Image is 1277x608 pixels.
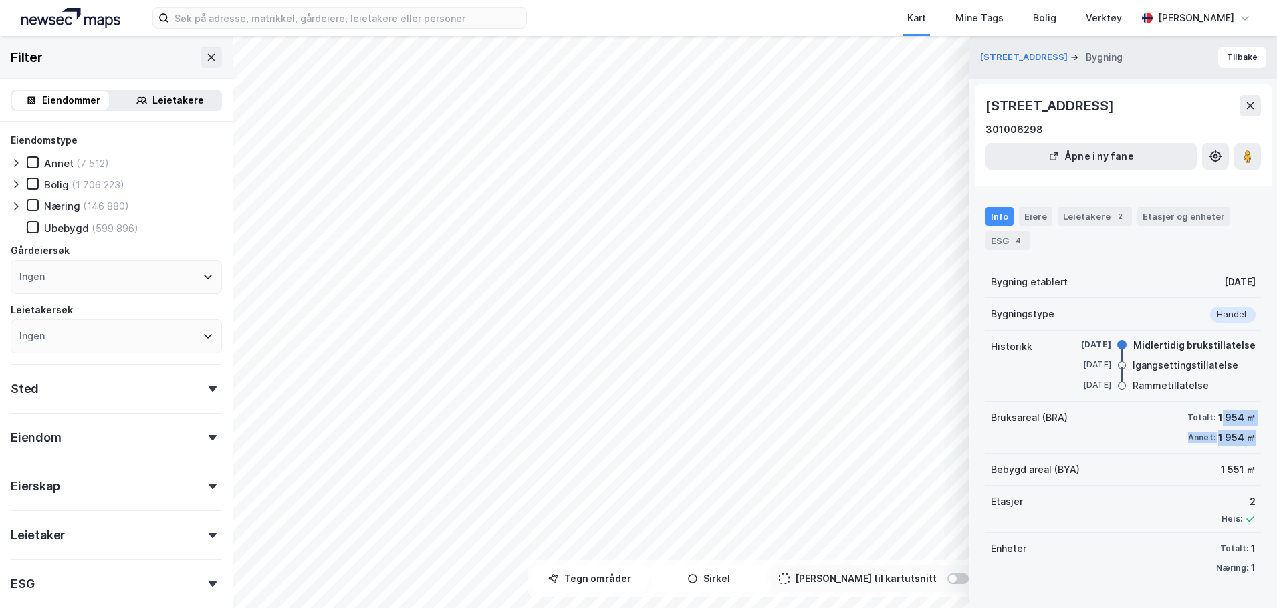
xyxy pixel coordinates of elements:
div: Etasjer og enheter [1143,210,1225,222]
div: [PERSON_NAME] til kartutsnitt [795,571,937,587]
div: Leietakersøk [11,302,73,318]
div: [DATE] [1058,359,1111,371]
div: Mine Tags [955,10,1004,26]
div: Gårdeiersøk [11,243,70,259]
iframe: Chat Widget [1210,544,1277,608]
div: Leietakere [152,92,204,108]
div: Bolig [44,178,69,191]
div: (146 880) [83,200,129,212]
div: Annet: [1188,432,1215,443]
div: Leietakere [1058,207,1132,226]
div: Bebygd areal (BYA) [991,462,1080,478]
div: Sted [11,381,39,397]
div: 2 [1222,494,1256,510]
div: Bruksareal (BRA) [991,410,1068,426]
div: Totalt: [1220,543,1248,554]
div: ESG [11,576,34,592]
div: Annet [44,157,74,170]
button: [STREET_ADDRESS] [980,51,1070,64]
button: Tegn områder [533,565,647,592]
div: (7 512) [76,157,109,170]
div: Eiendomstype [11,132,78,148]
div: Ingen [19,328,45,344]
button: Sirkel [652,565,766,592]
div: Bygningstype [991,306,1054,322]
div: Historikk [991,339,1032,355]
div: Enheter [991,541,1026,557]
div: Kontrollprogram for chat [1210,544,1277,608]
div: Totalt: [1187,412,1215,423]
div: Ingen [19,269,45,285]
div: Bolig [1033,10,1056,26]
div: Leietaker [11,527,65,543]
div: Verktøy [1086,10,1122,26]
div: Bygning [1086,49,1123,65]
div: Igangsettingstillatelse [1133,357,1238,373]
div: 1 954 ㎡ [1218,410,1256,426]
div: [PERSON_NAME] [1158,10,1234,26]
div: Filter [11,47,43,68]
div: 4 [1012,234,1025,247]
div: [DATE] [1058,339,1111,351]
div: Info [985,207,1014,226]
div: 1 954 ㎡ [1218,430,1256,446]
div: Eiendommer [42,92,100,108]
div: Ubebygd [44,222,89,235]
img: logo.a4113a55bc3d86da70a041830d287a7e.svg [21,8,120,28]
button: Tilbake [1218,47,1266,68]
button: Åpne i ny fane [985,143,1197,170]
div: [DATE] [1058,379,1111,391]
div: 1 [1251,541,1256,557]
div: Næring [44,200,80,212]
div: Eierskap [11,478,60,494]
div: 2 [1113,210,1127,223]
div: Bygning etablert [991,274,1068,290]
div: [STREET_ADDRESS] [985,95,1117,116]
div: [DATE] [1224,274,1256,290]
div: ESG [985,231,1030,250]
div: Etasjer [991,494,1023,510]
div: (599 896) [92,222,138,235]
div: Heis: [1222,514,1242,524]
div: 301006298 [985,122,1043,138]
input: Søk på adresse, matrikkel, gårdeiere, leietakere eller personer [169,8,526,28]
div: (1 706 223) [72,178,124,191]
div: Rammetillatelse [1133,377,1209,394]
div: Eiere [1019,207,1052,226]
div: 1 551 ㎡ [1221,462,1256,478]
div: Kart [907,10,926,26]
div: Midlertidig brukstillatelse [1133,337,1256,353]
div: Eiendom [11,430,62,446]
